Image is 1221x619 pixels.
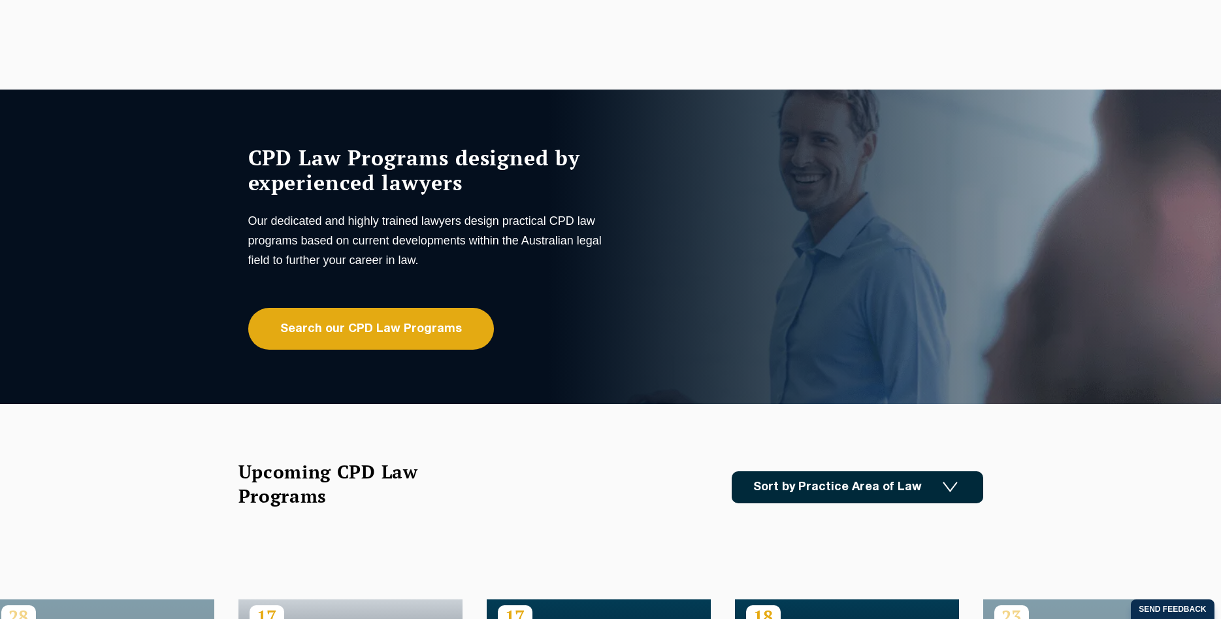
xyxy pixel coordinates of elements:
[732,471,983,503] a: Sort by Practice Area of Law
[248,211,608,270] p: Our dedicated and highly trained lawyers design practical CPD law programs based on current devel...
[943,482,958,493] img: Icon
[248,145,608,195] h1: CPD Law Programs designed by experienced lawyers
[238,460,451,508] h2: Upcoming CPD Law Programs
[248,308,494,350] a: Search our CPD Law Programs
